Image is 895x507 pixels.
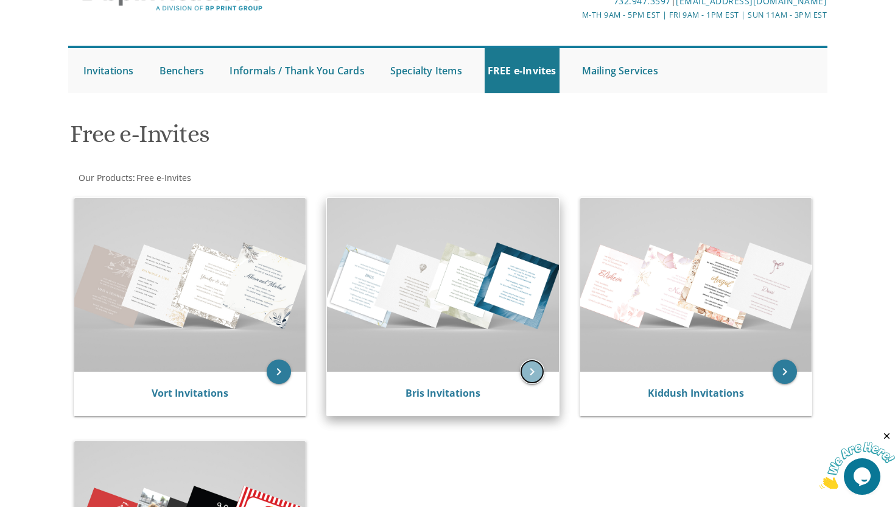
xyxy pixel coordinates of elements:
a: keyboard_arrow_right [267,360,291,384]
span: Free e-Invites [136,172,191,183]
div: M-Th 9am - 5pm EST | Fri 9am - 1pm EST | Sun 11am - 3pm EST [321,9,827,21]
a: Kiddush Invitations [648,386,744,400]
a: Benchers [156,48,208,93]
a: Free e-Invites [135,172,191,183]
a: Vort Invitations [152,386,228,400]
a: Mailing Services [579,48,661,93]
h1: Free e-Invites [70,121,567,157]
a: Bris Invitations [405,386,480,400]
div: : [68,172,448,184]
a: Informals / Thank You Cards [226,48,367,93]
img: Kiddush Invitations [580,198,812,372]
a: FREE e-Invites [485,48,560,93]
iframe: chat widget [820,431,895,489]
a: Specialty Items [387,48,465,93]
img: Bris Invitations [327,198,559,372]
a: Our Products [77,172,133,183]
a: keyboard_arrow_right [773,360,797,384]
img: Vort Invitations [74,198,306,372]
a: keyboard_arrow_right [520,360,544,384]
a: Invitations [80,48,137,93]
